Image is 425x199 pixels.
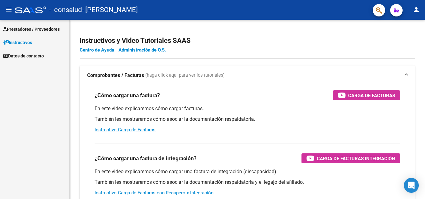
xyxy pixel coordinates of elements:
mat-icon: person [413,6,420,13]
a: Centro de Ayuda - Administración de O.S. [80,47,166,53]
h3: ¿Cómo cargar una factura? [95,91,160,100]
a: Instructivo Carga de Facturas con Recupero x Integración [95,190,213,196]
h2: Instructivos y Video Tutoriales SAAS [80,35,415,47]
span: - consalud [49,3,82,17]
span: Datos de contacto [3,52,44,59]
button: Carga de Facturas [333,90,400,100]
mat-icon: menu [5,6,12,13]
button: Carga de Facturas Integración [301,153,400,163]
span: Instructivos [3,39,32,46]
h3: ¿Cómo cargar una factura de integración? [95,154,197,163]
div: Open Intercom Messenger [404,178,419,193]
span: (haga click aquí para ver los tutoriales) [145,72,225,79]
p: En este video explicaremos cómo cargar facturas. [95,105,400,112]
span: Carga de Facturas Integración [317,155,395,162]
p: También les mostraremos cómo asociar la documentación respaldatoria y el legajo del afiliado. [95,179,400,186]
p: También les mostraremos cómo asociar la documentación respaldatoria. [95,116,400,123]
span: Prestadores / Proveedores [3,26,60,33]
a: Instructivo Carga de Facturas [95,127,156,133]
mat-expansion-panel-header: Comprobantes / Facturas (haga click aquí para ver los tutoriales) [80,66,415,85]
p: En este video explicaremos cómo cargar una factura de integración (discapacidad). [95,168,400,175]
span: - [PERSON_NAME] [82,3,138,17]
strong: Comprobantes / Facturas [87,72,144,79]
span: Carga de Facturas [348,92,395,99]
